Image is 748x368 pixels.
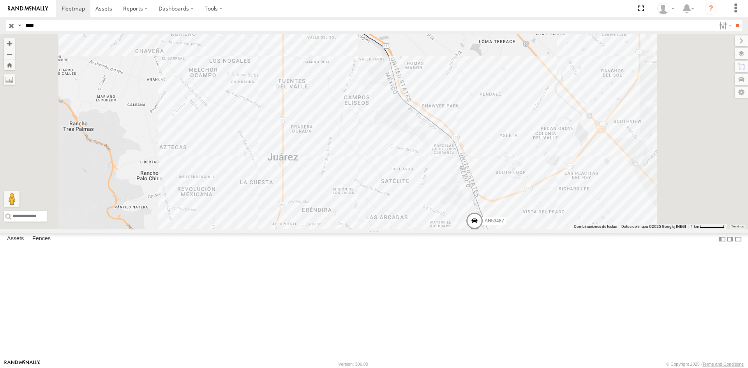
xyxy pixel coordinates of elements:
[734,233,742,245] label: Hide Summary Table
[339,362,368,366] div: Version: 306.00
[4,360,40,368] a: Visit our Website
[705,2,717,15] i: ?
[4,74,15,85] label: Measure
[4,49,15,60] button: Zoom out
[574,224,617,229] button: Combinaciones de teclas
[4,38,15,49] button: Zoom in
[716,20,733,31] label: Search Filter Options
[718,233,726,245] label: Dock Summary Table to the Left
[16,20,23,31] label: Search Query
[731,225,744,228] a: Términos
[691,224,699,229] span: 1 km
[688,224,727,229] button: Escala del mapa: 1 km por 61 píxeles
[735,87,748,98] label: Map Settings
[4,60,15,70] button: Zoom Home
[28,234,55,245] label: Fences
[485,218,504,224] span: AN53487
[666,362,744,366] div: © Copyright 2025 -
[621,224,686,229] span: Datos del mapa ©2025 Google, INEGI
[654,3,677,14] div: Irving Rodriguez
[726,233,734,245] label: Dock Summary Table to the Right
[3,234,28,245] label: Assets
[8,6,48,11] img: rand-logo.svg
[702,362,744,366] a: Terms and Conditions
[4,191,19,207] button: Arrastra al hombrecito al mapa para abrir Street View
